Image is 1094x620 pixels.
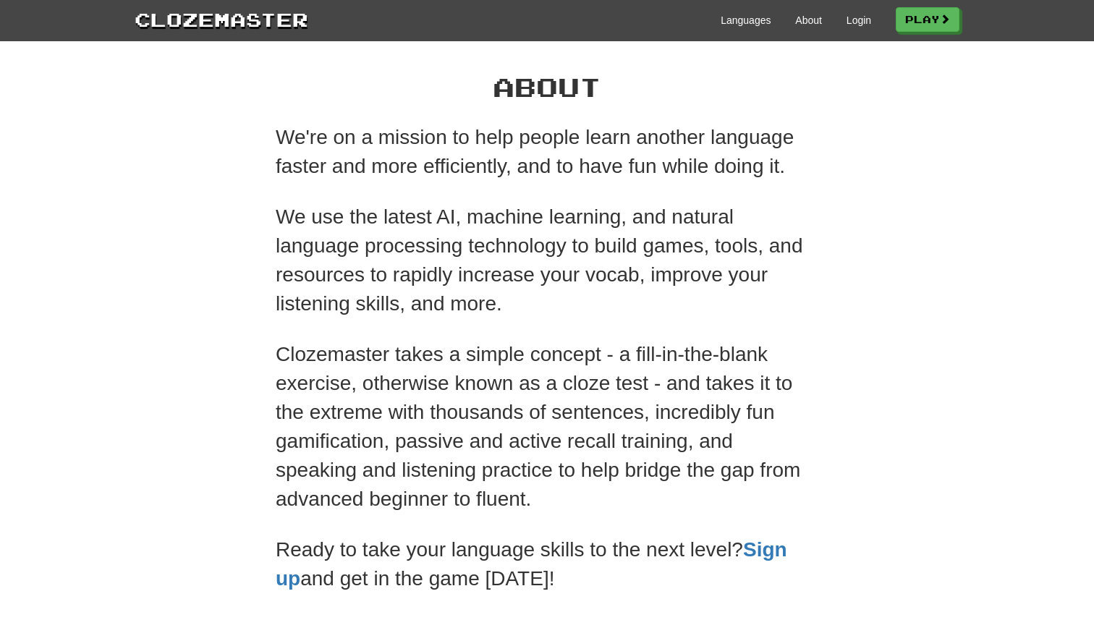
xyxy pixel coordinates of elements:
a: Login [847,13,871,27]
a: Languages [721,13,771,27]
p: We use the latest AI, machine learning, and natural language processing technology to build games... [276,203,818,318]
h1: About [276,72,818,101]
a: Clozemaster [135,6,308,33]
a: About [795,13,822,27]
p: Clozemaster takes a simple concept - a fill-in-the-blank exercise, otherwise known as a cloze tes... [276,340,818,514]
p: Ready to take your language skills to the next level? and get in the game [DATE]! [276,535,818,593]
a: Play [896,7,959,32]
a: Sign up [276,538,787,590]
p: We're on a mission to help people learn another language faster and more efficiently, and to have... [276,123,818,181]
